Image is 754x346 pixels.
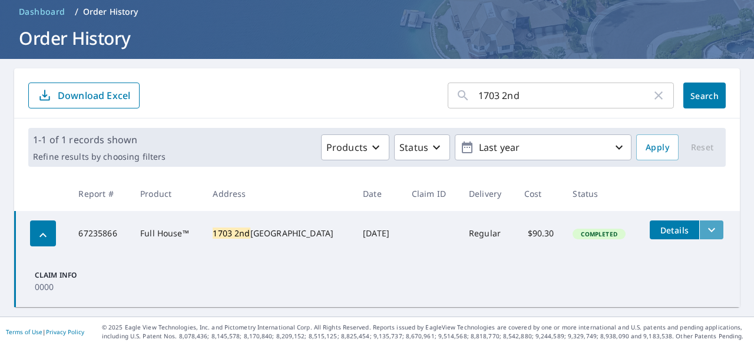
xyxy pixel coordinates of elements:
[459,211,515,256] td: Regular
[683,83,726,108] button: Search
[75,5,78,19] li: /
[399,140,428,154] p: Status
[213,228,250,239] mark: 1703 2nd
[699,220,723,239] button: filesDropdownBtn-67235866
[478,79,652,112] input: Address, Report #, Claim ID, etc.
[326,140,368,154] p: Products
[131,211,203,256] td: Full House™
[636,134,679,160] button: Apply
[515,176,564,211] th: Cost
[353,211,402,256] td: [DATE]
[646,140,669,155] span: Apply
[394,134,450,160] button: Status
[321,134,389,160] button: Products
[14,2,740,21] nav: breadcrumb
[563,176,640,211] th: Status
[213,228,344,239] div: [GEOGRAPHIC_DATA]
[515,211,564,256] td: $90.30
[83,6,138,18] p: Order History
[102,323,748,341] p: © 2025 Eagle View Technologies, Inc. and Pictometry International Corp. All Rights Reserved. Repo...
[58,89,130,102] p: Download Excel
[19,6,65,18] span: Dashboard
[131,176,203,211] th: Product
[203,176,353,211] th: Address
[6,328,42,336] a: Terms of Use
[6,328,84,335] p: |
[574,230,624,238] span: Completed
[28,83,140,108] button: Download Excel
[657,225,692,236] span: Details
[650,220,699,239] button: detailsBtn-67235866
[33,151,166,162] p: Refine results by choosing filters
[402,176,459,211] th: Claim ID
[35,281,105,293] p: 0000
[46,328,84,336] a: Privacy Policy
[69,176,131,211] th: Report #
[474,137,612,158] p: Last year
[14,2,70,21] a: Dashboard
[693,90,716,101] span: Search
[69,211,131,256] td: 67235866
[35,270,105,281] p: Claim Info
[455,134,631,160] button: Last year
[353,176,402,211] th: Date
[14,26,740,50] h1: Order History
[33,133,166,147] p: 1-1 of 1 records shown
[459,176,515,211] th: Delivery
